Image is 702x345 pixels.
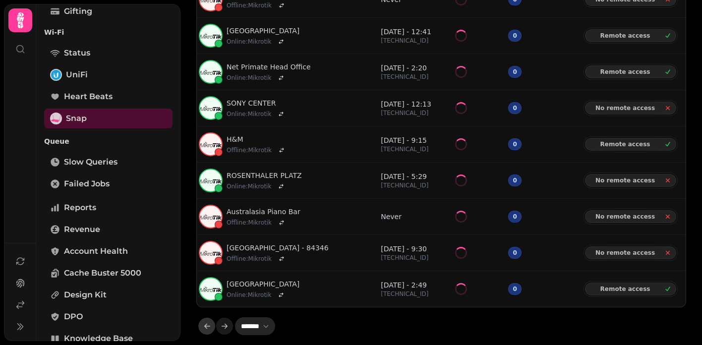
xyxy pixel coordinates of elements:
a: SnapSnap [44,109,173,128]
div: 0 [508,138,521,150]
a: Status [44,43,173,63]
a: Reports [44,198,173,218]
span: No remote access [589,177,661,183]
img: mikrotik [200,96,222,120]
span: Gifting [64,5,92,17]
img: UniFi [51,70,61,80]
p: [DATE] - 2:49 [381,280,428,290]
img: mikrotik [200,132,222,156]
span: Online : Mikrotik [227,291,271,299]
p: Never [381,212,402,222]
p: [TECHNICAL_ID] [381,145,428,153]
button: No remote access [585,210,676,223]
span: Online : Mikrotik [227,182,271,190]
span: Remote access [589,69,661,75]
div: 0 [508,66,521,78]
button: Remote access [585,138,676,151]
span: Revenue [64,224,100,235]
span: Online : Mikrotik [227,110,271,118]
p: [DATE] - 5:29 [381,172,428,181]
a: ROSENTHALER PLATZ [227,171,302,180]
a: [GEOGRAPHIC_DATA] [227,279,299,289]
button: Remote access [585,29,676,42]
p: [TECHNICAL_ID] [381,254,428,262]
span: Status [64,47,90,59]
img: Snap [51,114,61,123]
div: 0 [508,283,521,295]
img: mikrotik [200,241,222,265]
p: [TECHNICAL_ID] [381,290,428,298]
span: Reports [64,202,96,214]
div: 0 [508,102,521,114]
p: [TECHNICAL_ID] [381,181,428,189]
button: No remote access [585,246,676,259]
p: [TECHNICAL_ID] [381,109,431,117]
a: Net Primate Head Office [227,62,311,72]
span: Remote access [589,33,661,39]
button: Remote access [585,65,676,78]
span: Offline : Mikrotik [227,255,272,263]
img: mikrotik [200,205,222,229]
a: [GEOGRAPHIC_DATA] - 84346 [227,243,329,253]
span: Online : Mikrotik [227,74,271,82]
a: H&M [227,134,288,144]
a: [GEOGRAPHIC_DATA] [227,26,299,36]
span: Remote access [589,141,661,147]
a: Heart beats [44,87,173,107]
img: mikrotik [200,24,222,48]
img: mikrotik [200,169,222,192]
span: Design Kit [64,289,107,301]
p: [DATE] - 9:15 [381,135,428,145]
div: 0 [508,30,521,42]
p: Queue [44,132,173,150]
span: Snap [66,113,87,124]
div: 0 [508,247,521,259]
span: Cache Buster 5000 [64,267,141,279]
p: [DATE] - 12:41 [381,27,431,37]
a: SONY CENTER [227,98,287,108]
span: No remote access [589,250,661,256]
p: [DATE] - 12:13 [381,99,431,109]
p: [DATE] - 9:30 [381,244,428,254]
p: Wi-Fi [44,23,173,41]
button: No remote access [585,174,676,187]
span: No remote access [589,214,661,220]
span: Offline : Mikrotik [227,1,272,9]
a: Failed Jobs [44,174,173,194]
span: Offline : Mikrotik [227,146,272,154]
span: Slow Queries [64,156,117,168]
button: next [216,318,233,335]
span: Account Health [64,245,128,257]
img: mikrotik [200,60,222,84]
span: Failed Jobs [64,178,110,190]
span: UniFi [66,69,88,81]
a: UniFiUniFi [44,65,173,85]
span: Remote access [589,286,661,292]
a: Account Health [44,241,173,261]
span: Heart beats [64,91,113,103]
div: 0 [508,211,521,223]
img: mikrotik [200,277,222,301]
button: No remote access [585,102,676,115]
button: Remote access [585,283,676,295]
p: [TECHNICAL_ID] [381,37,431,45]
a: Slow Queries [44,152,173,172]
span: Online : Mikrotik [227,38,271,46]
a: Design Kit [44,285,173,305]
a: Cache Buster 5000 [44,263,173,283]
a: Revenue [44,220,173,239]
a: Australasia Piano Bar [227,207,300,217]
p: [DATE] - 2:20 [381,63,428,73]
span: DPO [64,311,83,323]
a: DPO [44,307,173,327]
div: 0 [508,174,521,186]
p: [TECHNICAL_ID] [381,73,428,81]
span: No remote access [589,105,661,111]
a: Gifting [44,1,173,21]
span: Offline : Mikrotik [227,219,272,227]
span: Knowledge Base [64,333,133,345]
button: back [198,318,215,335]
